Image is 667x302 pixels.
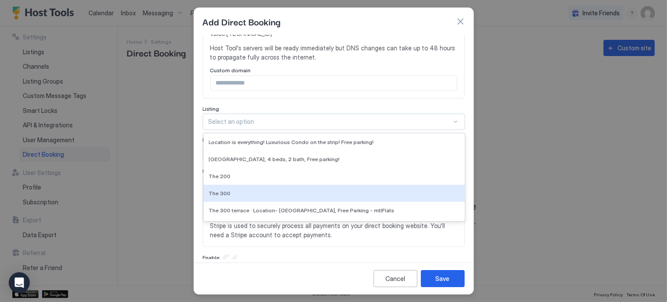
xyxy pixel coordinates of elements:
span: The 200 [209,173,231,179]
span: Listing group [203,137,236,143]
span: Add Direct Booking [203,15,281,28]
span: The 300 terrace · Location- [GEOGRAPHIC_DATA], Free Parking - mtlFlats [209,207,395,214]
span: Stripe is used to securely process all payments on your direct booking website. You'll need a Str... [210,221,457,239]
button: Cancel [374,270,417,287]
span: Listing [203,105,219,112]
div: Cancel [385,274,405,283]
button: Save [421,270,465,287]
div: Save [436,274,450,283]
span: Payment Processing [203,168,255,174]
span: [GEOGRAPHIC_DATA], 4 beds, 2 bath, Free parking! [209,156,340,162]
span: Location is everything! Luxurious Condo on the strip! Free parking! [209,139,374,145]
span: Host Tool's servers will be ready immediately but DNS changes can take up to 48 hours to propagat... [210,43,457,62]
span: Enable [203,254,220,261]
span: The 300 [209,190,231,197]
span: Custom domain [210,67,251,74]
div: Open Intercom Messenger [9,272,30,293]
input: Input Field [211,76,457,91]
